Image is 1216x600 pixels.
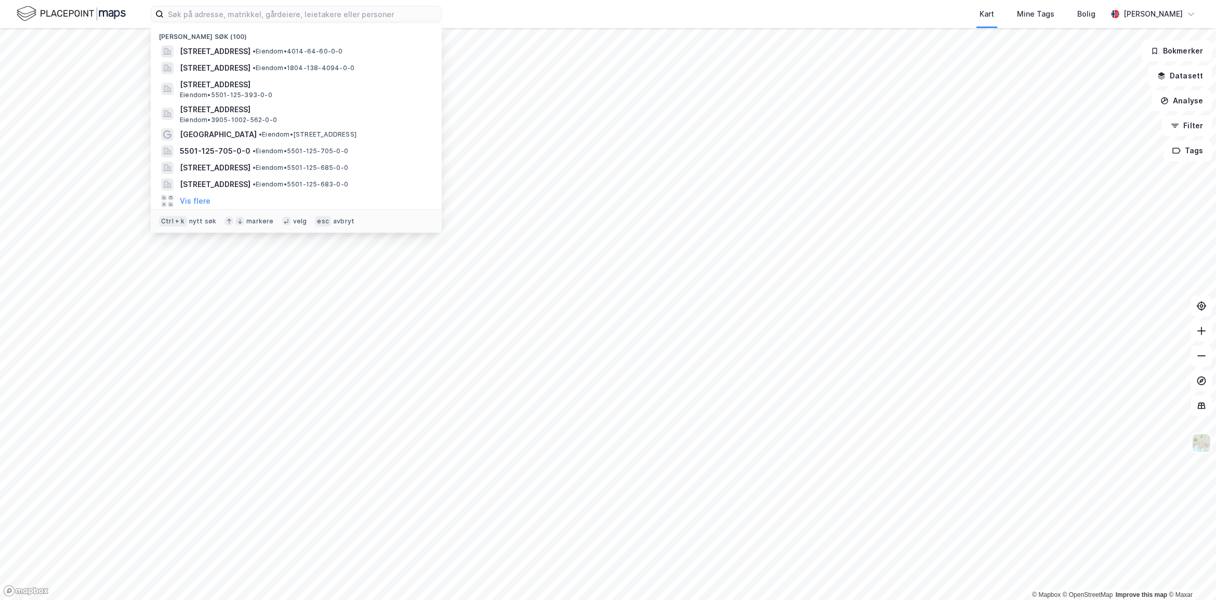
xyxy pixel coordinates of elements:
span: • [253,64,256,72]
div: avbryt [333,217,354,225]
span: Eiendom • 5501-125-683-0-0 [253,180,348,189]
span: Eiendom • 4014-64-60-0-0 [253,47,343,56]
div: [PERSON_NAME] [1124,8,1183,20]
span: [STREET_ADDRESS] [180,45,250,58]
span: [STREET_ADDRESS] [180,78,429,91]
button: Analyse [1152,90,1212,111]
span: Eiendom • 5501-125-393-0-0 [180,91,272,99]
span: Eiendom • 5501-125-705-0-0 [253,147,348,155]
span: [STREET_ADDRESS] [180,178,250,191]
div: Ctrl + k [159,216,187,226]
input: Søk på adresse, matrikkel, gårdeiere, leietakere eller personer [164,6,441,22]
a: Mapbox homepage [3,585,49,597]
div: Mine Tags [1017,8,1054,20]
div: Kontrollprogram for chat [1164,550,1216,600]
button: Vis flere [180,195,210,207]
button: Datasett [1148,65,1212,86]
button: Tags [1164,140,1212,161]
a: OpenStreetMap [1063,591,1113,598]
span: • [253,164,256,171]
div: nytt søk [189,217,217,225]
button: Bokmerker [1142,41,1212,61]
div: markere [246,217,273,225]
span: • [259,130,262,138]
a: Improve this map [1116,591,1167,598]
span: Eiendom • 1804-138-4094-0-0 [253,64,354,72]
a: Mapbox [1032,591,1061,598]
div: [PERSON_NAME] søk (100) [151,24,442,43]
img: logo.f888ab2527a4732fd821a326f86c7f29.svg [17,5,126,23]
span: Eiendom • 3905-1002-562-0-0 [180,116,277,124]
img: Z [1192,433,1211,453]
span: • [253,147,256,155]
button: Filter [1162,115,1212,136]
span: [STREET_ADDRESS] [180,62,250,74]
div: Kart [980,8,994,20]
span: • [253,47,256,55]
iframe: Chat Widget [1164,550,1216,600]
span: [STREET_ADDRESS] [180,162,250,174]
span: Eiendom • 5501-125-685-0-0 [253,164,348,172]
div: velg [293,217,307,225]
div: esc [315,216,331,226]
div: Bolig [1077,8,1095,20]
span: 5501-125-705-0-0 [180,145,250,157]
span: Eiendom • [STREET_ADDRESS] [259,130,356,139]
span: [GEOGRAPHIC_DATA] [180,128,257,141]
span: [STREET_ADDRESS] [180,103,429,116]
span: • [253,180,256,188]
